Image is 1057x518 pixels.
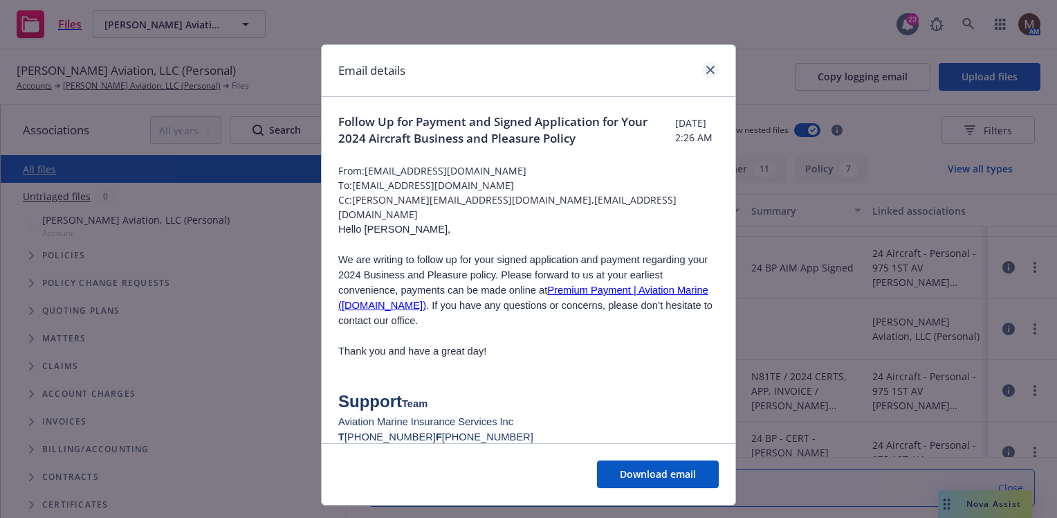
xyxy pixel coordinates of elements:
[597,461,719,488] button: Download email
[338,224,450,235] span: Hello [PERSON_NAME],
[675,116,719,145] span: [DATE] 2:26 AM
[338,114,675,147] span: Follow Up for Payment and Signed Application for Your 2024 Aircraft Business and Pleasure Policy
[338,163,719,178] span: From: [EMAIL_ADDRESS][DOMAIN_NAME]
[402,398,428,409] span: Team
[338,62,405,80] h1: Email details
[620,467,696,481] span: Download email
[702,62,719,78] a: close
[338,346,486,357] span: Thank you and have a great day!
[338,416,533,458] span: Aviation Marine Insurance Services Inc [PHONE_NUMBER] [PHONE_NUMBER]
[338,193,719,222] span: Cc: [PERSON_NAME][EMAIL_ADDRESS][DOMAIN_NAME],[EMAIL_ADDRESS][DOMAIN_NAME]
[436,431,442,443] b: F
[338,431,344,443] b: T
[338,254,713,326] span: We are writing to follow up for your signed application and payment regarding your 2024 Business ...
[338,178,719,193] span: To: [EMAIL_ADDRESS][DOMAIN_NAME]
[338,392,402,411] span: Support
